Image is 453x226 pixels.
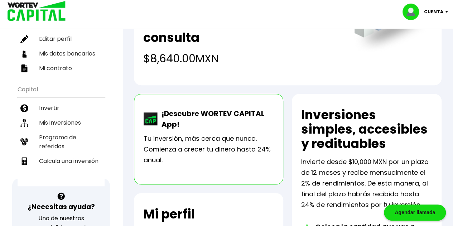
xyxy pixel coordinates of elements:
[384,205,446,221] div: Agendar llamada
[18,46,105,61] a: Mis datos bancarios
[20,157,28,165] img: calculadora-icon.17d418c4.svg
[443,11,453,13] img: icon-down
[20,35,28,43] img: editar-icon.952d3147.svg
[18,81,105,186] ul: Capital
[143,207,195,221] h2: Mi perfil
[301,157,432,210] p: Invierte desde $10,000 MXN por un plazo de 12 meses y recibe mensualmente el 2% de rendimientos. ...
[301,108,432,151] h2: Inversiones simples, accesibles y redituables
[143,2,340,45] h2: Total de rendimientos recibidos en tu mes de consulta
[28,202,95,212] h3: ¿Necesitas ayuda?
[20,50,28,58] img: datos-icon.10cf9172.svg
[20,138,28,146] img: recomiendanos-icon.9b8e9327.svg
[20,64,28,72] img: contrato-icon.f2db500c.svg
[18,101,105,115] a: Invertir
[424,6,443,17] p: Cuenta
[144,112,158,125] img: wortev-capital-app-icon
[158,108,274,130] p: ¡Descubre WORTEV CAPITAL App!
[18,32,105,46] a: Editar perfil
[18,154,105,168] a: Calcula una inversión
[403,4,424,20] img: profile-image
[20,119,28,127] img: inversiones-icon.6695dc30.svg
[18,115,105,130] a: Mis inversiones
[20,104,28,112] img: invertir-icon.b3b967d7.svg
[18,130,105,154] a: Programa de referidos
[18,12,105,76] ul: Perfil
[144,133,274,165] p: Tu inversión, más cerca que nunca. Comienza a crecer tu dinero hasta 24% anual.
[18,61,105,76] a: Mi contrato
[143,51,340,67] h4: $8,640.00 MXN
